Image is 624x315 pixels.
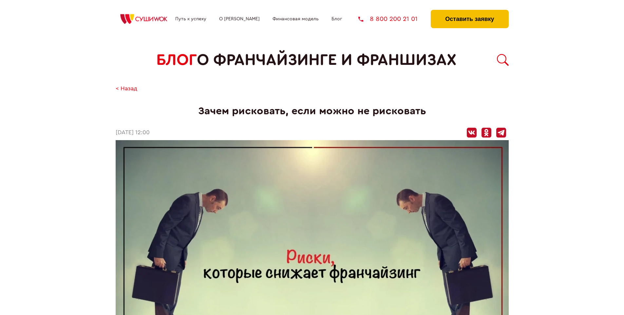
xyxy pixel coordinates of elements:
h1: Зачем рисковать, если можно не рисковать [116,105,509,117]
a: Путь к успеху [175,16,206,22]
span: 8 800 200 21 01 [370,16,418,22]
a: О [PERSON_NAME] [219,16,260,22]
a: Финансовая модель [273,16,319,22]
span: БЛОГ [156,51,197,69]
a: < Назад [116,85,137,92]
a: 8 800 200 21 01 [358,16,418,22]
button: Оставить заявку [431,10,508,28]
span: о франчайзинге и франшизах [197,51,456,69]
a: Блог [331,16,342,22]
time: [DATE] 12:00 [116,129,150,136]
